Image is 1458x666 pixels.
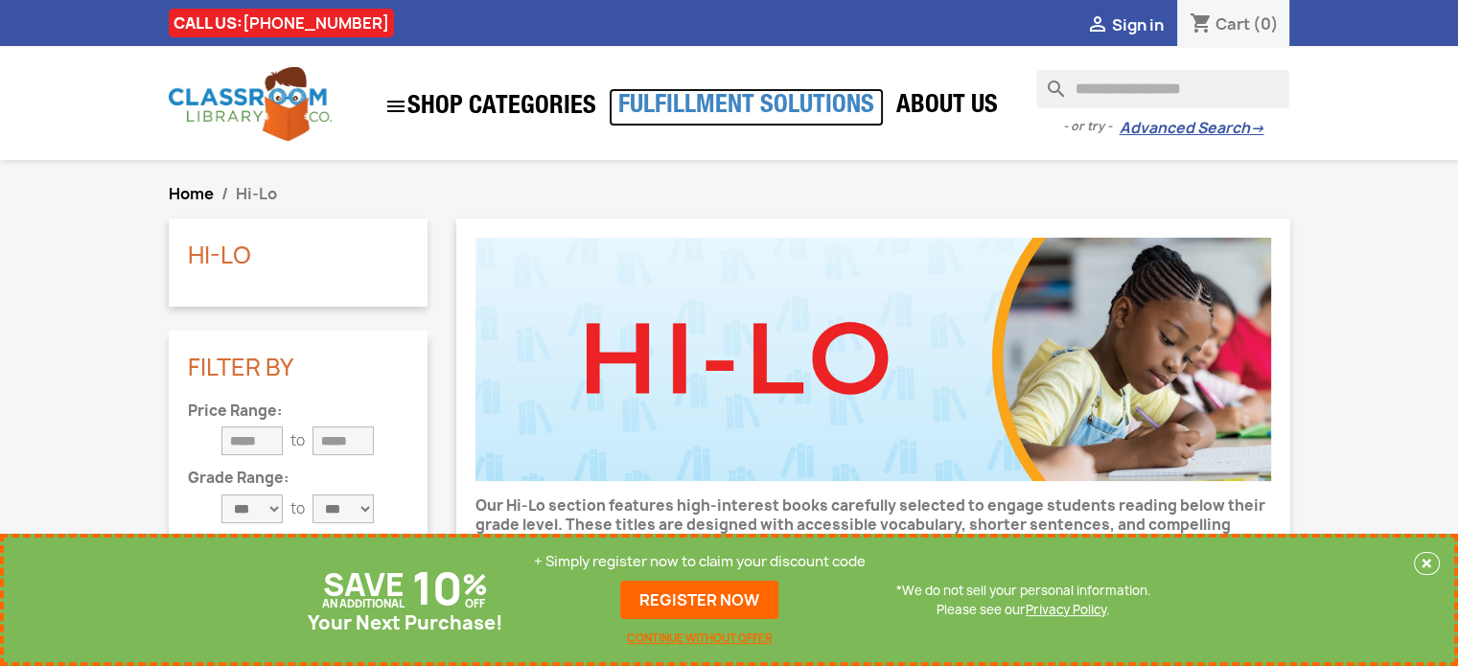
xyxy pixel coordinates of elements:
div: CALL US: [169,9,394,37]
span: - or try - [1062,117,1119,136]
span: Hi-Lo [236,183,277,204]
a: Home [169,183,214,204]
img: Classroom Library Company [169,67,332,141]
i:  [384,95,407,118]
a: SHOP CATEGORIES [375,85,606,127]
p: to [290,431,305,450]
p: Filter By [188,355,408,379]
p: to [290,499,305,518]
i: search [1036,70,1059,93]
i:  [1085,14,1108,37]
span: Cart [1215,13,1249,34]
p: Price Range: [188,403,408,420]
p: Our Hi-Lo section features high-interest books carefully selected to engage students reading belo... [475,496,1271,573]
input: Search [1036,70,1289,108]
a: Fulfillment Solutions [609,88,884,126]
img: CLC_HiLo.jpg [475,238,1271,481]
a: Advanced Search→ [1119,119,1263,138]
p: Grade Range: [188,471,408,487]
a: [PHONE_NUMBER] [243,12,389,34]
a: About Us [887,88,1007,126]
a: Hi-Lo [188,239,251,271]
span: Sign in [1111,14,1163,35]
span: → [1249,119,1263,138]
i: shopping_cart [1189,13,1212,36]
a:  Sign in [1085,14,1163,35]
span: (0) [1252,13,1278,34]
